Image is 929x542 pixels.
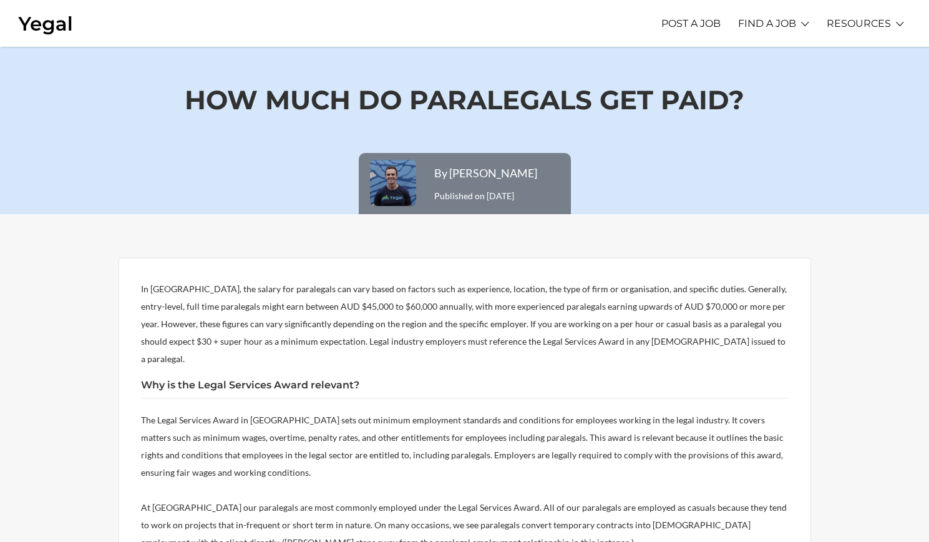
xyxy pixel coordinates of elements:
[141,283,787,364] span: In [GEOGRAPHIC_DATA], the salary for paralegals can vary based on factors such as experience, loc...
[827,6,891,41] a: RESOURCES
[93,47,836,153] h1: How Much Do Paralegals Get Paid?
[368,158,418,208] img: Photo
[434,166,537,201] span: Published on [DATE]
[738,6,796,41] a: FIND A JOB
[661,6,721,41] a: POST A JOB
[434,166,537,180] a: By [PERSON_NAME]
[141,380,789,399] h2: Why is the Legal Services Award relevant?
[141,415,784,478] span: The Legal Services Award in [GEOGRAPHIC_DATA] sets out minimum employment standards and condition...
